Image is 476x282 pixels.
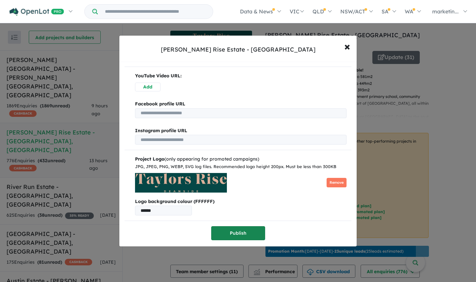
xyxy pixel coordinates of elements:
input: Try estate name, suburb, builder or developer [99,5,212,19]
button: Add [135,83,161,91]
div: JPG, JPEG, PNG, WEBP, SVG log files. Recommended logo height 200px. Must be less than 300KB [135,163,347,170]
button: Remove [327,178,347,187]
button: Publish [211,226,265,240]
b: Facebook profile URL [135,101,185,107]
img: Openlot PRO Logo White [9,8,64,16]
b: Project Logo [135,156,164,162]
div: (only appearing for promoted campaigns) [135,155,347,163]
p: YouTube Video URL: [135,72,347,80]
b: Instagram profile URL [135,128,187,133]
span: marketin... [432,8,459,15]
span: × [344,39,350,53]
b: Logo background colour (FFFFFF) [135,198,347,206]
div: [PERSON_NAME] Rise Estate - [GEOGRAPHIC_DATA] [161,45,315,54]
img: Taylors%20Rise%20Estate%20-%20Deanside%20Logo.jpg [135,173,227,193]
